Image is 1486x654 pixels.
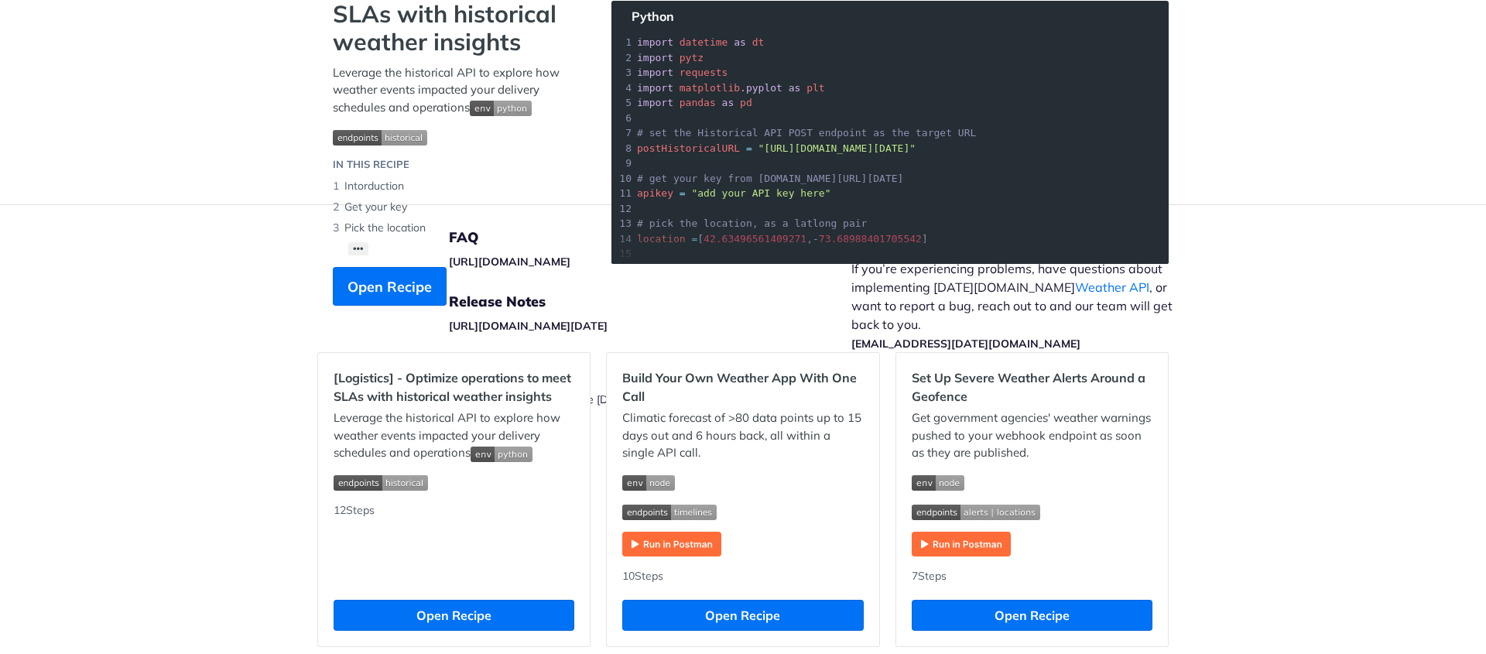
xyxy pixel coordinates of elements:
p: Leverage the historical API to explore how weather events impacted your delivery schedules and op... [334,409,574,462]
span: Expand image [912,474,1152,491]
img: Run in Postman [912,532,1011,556]
img: env [470,101,532,116]
p: Get government agencies' weather warnings pushed to your webhook endpoint as soon as they are pub... [912,409,1152,462]
img: env [471,447,532,462]
li: Intorduction [333,176,580,197]
span: Open Recipe [348,276,432,297]
a: Expand image [622,536,721,550]
span: Expand image [622,502,863,520]
div: 10 Steps [622,568,863,584]
img: endpoint [622,505,717,520]
img: endpoint [334,475,428,491]
img: env [622,475,675,491]
div: IN THIS RECIPE [333,157,409,173]
button: Open Recipe [912,600,1152,631]
div: 7 Steps [912,568,1152,584]
span: Expand image [334,474,574,491]
button: Open Recipe [334,600,574,631]
a: [EMAIL_ADDRESS][DATE][DOMAIN_NAME] [851,337,1080,351]
span: Expand image [470,100,532,115]
span: Expand image [333,128,580,146]
img: endpoint [333,130,427,146]
span: Expand image [912,502,1152,520]
button: Open Recipe [333,267,447,306]
span: Expand image [471,445,532,460]
li: Pick the location [333,217,580,238]
p: Leverage the historical API to explore how weather events impacted your delivery schedules and op... [333,64,580,117]
img: env [912,475,964,491]
li: Get your key [333,197,580,217]
h2: [Logistics] - Optimize operations to meet SLAs with historical weather insights [334,368,574,406]
h2: Build Your Own Weather App With One Call [622,368,863,406]
button: Open Recipe [622,600,863,631]
div: 12 Steps [334,502,574,584]
h2: Set Up Severe Weather Alerts Around a Geofence [912,368,1152,406]
a: Expand image [912,536,1011,550]
button: ••• [348,242,368,255]
p: Climatic forecast of >80 data points up to 15 days out and 6 hours back, all within a single API ... [622,409,863,462]
span: Expand image [622,474,863,491]
img: Run in Postman [622,532,721,556]
img: endpoint [912,505,1040,520]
